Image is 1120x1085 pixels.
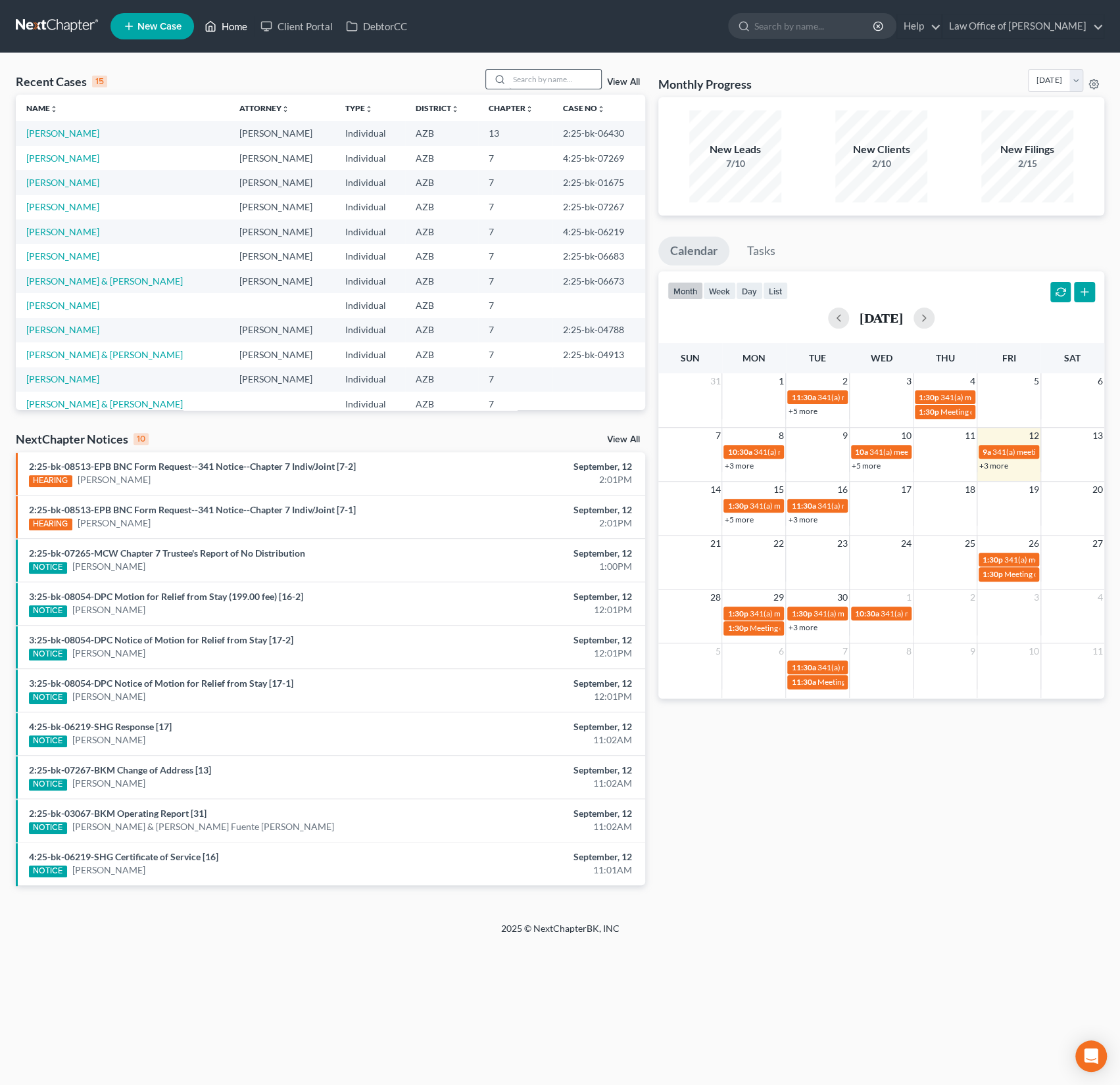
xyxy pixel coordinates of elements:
[440,647,632,660] div: 12:01PM
[735,237,787,265] a: Tasks
[440,820,632,833] div: 11:02AM
[1096,373,1104,389] span: 6
[935,352,954,363] span: Thu
[727,447,752,457] span: 10:30a
[335,293,404,317] td: Individual
[871,352,892,363] span: Wed
[777,373,785,389] span: 1
[689,142,781,157] div: New Leads
[724,515,753,524] a: +5 more
[72,820,334,833] a: [PERSON_NAME] & [PERSON_NAME] Fuente [PERSON_NAME]
[26,275,183,287] a: [PERSON_NAME] & [PERSON_NAME]
[405,269,478,293] td: AZB
[552,244,645,268] td: 2:25-bk-06683
[440,560,632,573] div: 1:00PM
[1002,352,1015,363] span: Fri
[339,14,414,38] a: DebtorCC
[29,634,293,645] a: 3:25-bk-08054-DPC Notice of Motion for Relief from Stay [17-2]
[335,244,404,268] td: Individual
[229,318,335,342] td: [PERSON_NAME]
[817,501,1013,511] span: 341(a) meeting for [PERSON_NAME] & [PERSON_NAME]
[900,482,913,497] span: 17
[1091,643,1104,659] span: 11
[29,461,356,472] a: 2:25-bk-08513-EPB BNC Form Request--341 Notice--Chapter 7 Indiv/Joint [7-2]
[1064,352,1081,363] span: Sat
[860,311,903,325] h2: [DATE]
[335,219,404,244] td: Individual
[772,589,785,605] span: 29
[26,127,99,139] a: [PERSON_NAME]
[1027,536,1040,551] span: 26
[229,146,335,170] td: [PERSON_NAME]
[478,219,552,244] td: 7
[478,293,552,317] td: 7
[668,282,703,300] button: month
[969,373,977,389] span: 4
[900,536,913,551] span: 24
[1091,536,1104,551] span: 27
[72,603,145,616] a: [PERSON_NAME]
[451,105,459,113] i: unfold_more
[405,392,478,416] td: AZB
[841,643,849,659] span: 7
[335,195,404,219] td: Individual
[919,407,939,417] span: 1:30p
[552,318,645,342] td: 2:25-bk-04788
[817,392,944,402] span: 341(a) meeting for [PERSON_NAME]
[29,779,67,791] div: NOTICE
[552,121,645,145] td: 2:25-bk-06430
[791,677,816,687] span: 11:30a
[852,461,881,471] a: +5 more
[836,482,849,497] span: 16
[29,591,303,602] a: 3:25-bk-08054-DPC Motion for Relief from Stay (199.00 fee) [16-2]
[835,142,927,157] div: New Clients
[16,431,149,447] div: NextChapter Notices
[841,428,849,444] span: 9
[981,157,1073,170] div: 2/15
[29,649,67,660] div: NOTICE
[229,219,335,244] td: [PERSON_NAME]
[607,78,640,87] a: View All
[714,428,721,444] span: 7
[405,195,478,219] td: AZB
[753,447,880,457] span: 341(a) meeting for [PERSON_NAME]
[335,146,404,170] td: Individual
[440,720,632,733] div: September, 12
[836,589,849,605] span: 30
[198,14,254,38] a: Home
[26,201,99,212] a: [PERSON_NAME]
[963,536,977,551] span: 25
[229,269,335,293] td: [PERSON_NAME]
[869,447,996,457] span: 341(a) meeting for [PERSON_NAME]
[29,678,293,689] a: 3:25-bk-08054-DPC Notice of Motion for Relief from Stay [17-1]
[905,589,913,605] span: 1
[478,170,552,195] td: 7
[689,157,781,170] div: 7/10
[981,142,1073,157] div: New Filings
[440,677,632,690] div: September, 12
[983,555,1003,565] span: 1:30p
[72,560,145,573] a: [PERSON_NAME]
[1033,373,1040,389] span: 5
[855,609,879,618] span: 10:30a
[29,692,67,704] div: NOTICE
[26,373,99,384] a: [PERSON_NAME]
[703,282,736,300] button: week
[1027,482,1040,497] span: 19
[979,461,1008,471] a: +3 more
[440,603,632,616] div: 12:01PM
[26,103,58,113] a: Nameunfold_more
[749,501,876,511] span: 341(a) meeting for [PERSON_NAME]
[405,293,478,317] td: AZB
[1075,1040,1107,1072] div: Open Intercom Messenger
[478,146,552,170] td: 7
[405,244,478,268] td: AZB
[72,647,145,660] a: [PERSON_NAME]
[835,157,927,170] div: 2/10
[509,70,601,89] input: Search by name...
[983,447,991,457] span: 9a
[335,121,404,145] td: Individual
[552,195,645,219] td: 2:25-bk-07267
[658,76,752,92] h3: Monthly Progress
[29,562,67,574] div: NOTICE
